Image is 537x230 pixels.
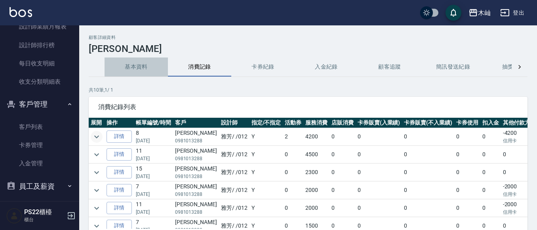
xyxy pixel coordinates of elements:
[356,146,402,163] td: 0
[173,146,219,163] td: [PERSON_NAME]
[105,57,168,77] button: 基本資料
[107,148,132,161] a: 詳情
[446,5,461,21] button: save
[136,137,171,144] p: [DATE]
[107,184,132,196] a: 詳情
[3,154,76,172] a: 入金管理
[219,199,249,217] td: 雅芳 / /012
[356,199,402,217] td: 0
[303,182,329,199] td: 2000
[249,199,283,217] td: Y
[454,164,480,181] td: 0
[89,118,105,128] th: 展開
[134,128,173,146] td: 8
[329,146,356,163] td: 0
[478,8,491,18] div: 木屾
[91,184,103,196] button: expand row
[358,57,421,77] button: 顧客追蹤
[3,36,76,54] a: 設計師排行榜
[480,182,501,199] td: 0
[136,191,171,198] p: [DATE]
[134,118,173,128] th: 帳單編號/時間
[249,146,283,163] td: Y
[329,182,356,199] td: 0
[249,128,283,146] td: Y
[283,146,303,163] td: 0
[91,149,103,161] button: expand row
[175,137,217,144] p: 0981013288
[283,182,303,199] td: 0
[503,209,536,216] p: 信用卡
[402,182,454,199] td: 0
[219,182,249,199] td: 雅芳 / /012
[402,128,454,146] td: 0
[480,146,501,163] td: 0
[283,118,303,128] th: 活動券
[3,94,76,115] button: 客戶管理
[219,118,249,128] th: 設計師
[24,216,65,223] p: 櫃台
[3,54,76,73] a: 每日收支明細
[175,173,217,180] p: 0981013288
[356,164,402,181] td: 0
[480,128,501,146] td: 0
[3,73,76,91] a: 收支分類明細表
[454,199,480,217] td: 0
[168,57,231,77] button: 消費記錄
[173,128,219,146] td: [PERSON_NAME]
[497,6,527,20] button: 登出
[249,118,283,128] th: 指定/不指定
[107,166,132,178] a: 詳情
[175,155,217,162] p: 0981013288
[231,57,295,77] button: 卡券紀錄
[173,199,219,217] td: [PERSON_NAME]
[10,7,32,17] img: Logo
[107,130,132,143] a: 詳情
[480,118,501,128] th: 扣入金
[402,118,454,128] th: 卡券販賣(不入業績)
[91,167,103,178] button: expand row
[465,5,494,21] button: 木屾
[175,209,217,216] p: 0981013288
[402,164,454,181] td: 0
[136,209,171,216] p: [DATE]
[24,208,65,216] h5: PS22櫃檯
[219,146,249,163] td: 雅芳 / /012
[3,176,76,197] button: 員工及薪資
[173,182,219,199] td: [PERSON_NAME]
[134,146,173,163] td: 11
[303,199,329,217] td: 2000
[219,128,249,146] td: 雅芳 / /012
[3,136,76,154] a: 卡券管理
[329,128,356,146] td: 0
[480,164,501,181] td: 0
[356,128,402,146] td: 0
[91,202,103,214] button: expand row
[503,137,536,144] p: 信用卡
[249,164,283,181] td: Y
[283,199,303,217] td: 0
[136,173,171,180] p: [DATE]
[107,202,132,214] a: 詳情
[105,118,134,128] th: 操作
[329,164,356,181] td: 0
[402,146,454,163] td: 0
[480,199,501,217] td: 0
[303,146,329,163] td: 4500
[303,118,329,128] th: 服務消費
[295,57,358,77] button: 入金紀錄
[134,199,173,217] td: 11
[283,128,303,146] td: 2
[91,131,103,143] button: expand row
[89,86,527,94] p: 共 10 筆, 1 / 1
[98,103,518,111] span: 消費紀錄列表
[3,17,76,36] a: 設計師業績月報表
[89,35,527,40] h2: 顧客詳細資料
[134,182,173,199] td: 7
[329,118,356,128] th: 店販消費
[134,164,173,181] td: 15
[329,199,356,217] td: 0
[173,118,219,128] th: 客戶
[173,164,219,181] td: [PERSON_NAME]
[136,155,171,162] p: [DATE]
